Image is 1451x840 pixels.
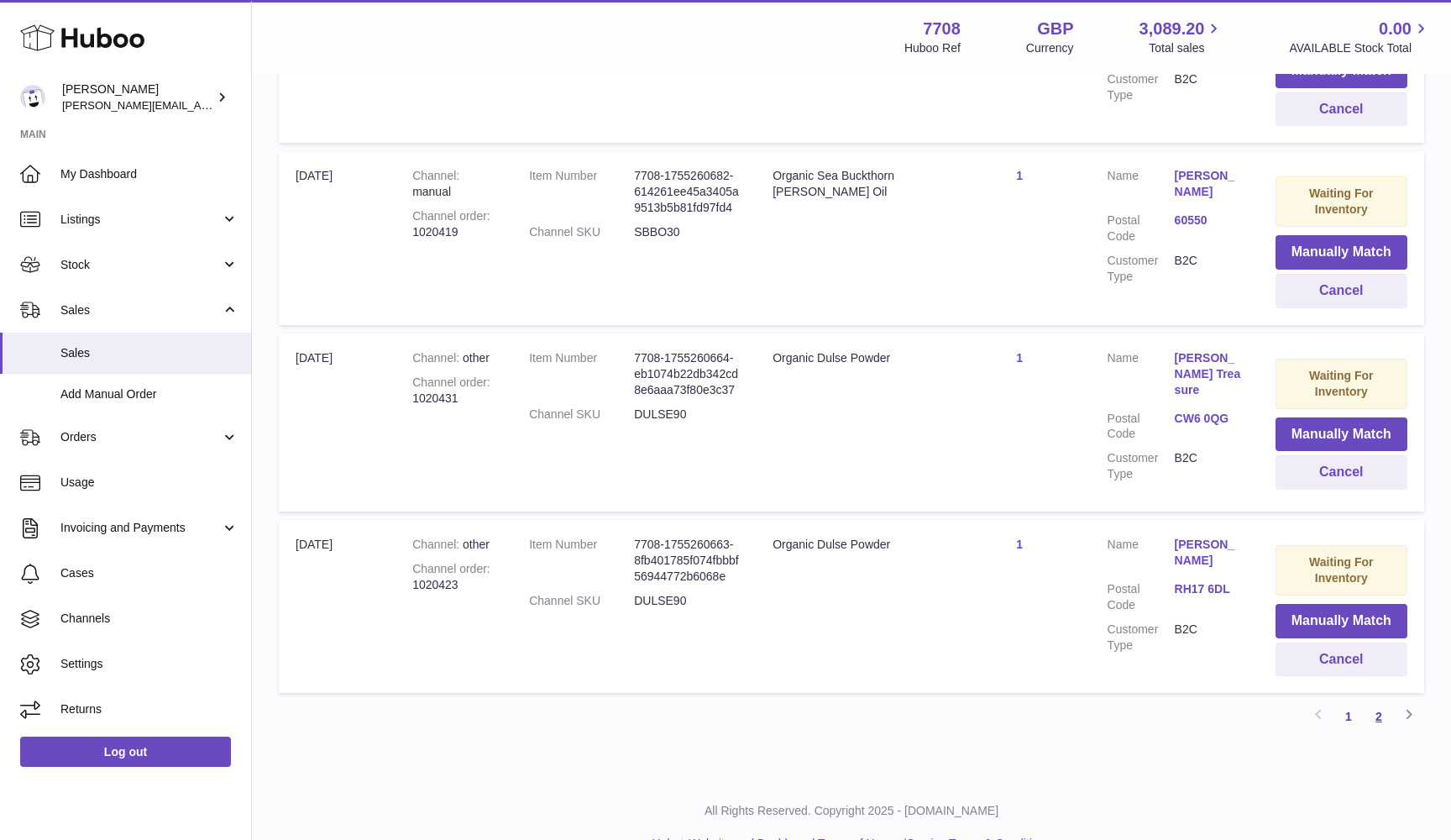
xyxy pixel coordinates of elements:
[279,520,395,693] td: [DATE]
[1108,253,1175,285] dt: Customer Type
[412,375,490,389] strong: Channel order
[904,40,961,56] div: Huboo Ref
[773,350,931,366] div: Organic Dulse Powder
[279,151,395,324] td: [DATE]
[1175,581,1242,597] a: RH17 6DL
[20,85,45,110] img: victor@erbology.co
[412,169,459,182] strong: Channel
[1108,581,1175,613] dt: Postal Code
[1276,455,1407,490] button: Cancel
[1175,168,1242,200] a: [PERSON_NAME]
[1276,604,1407,638] button: Manually Match
[1309,369,1373,398] strong: Waiting For Inventory
[1016,538,1023,551] a: 1
[60,257,221,273] span: Stock
[1016,351,1023,365] a: 1
[529,168,634,216] dt: Item Number
[412,209,490,223] strong: Channel order
[773,168,931,200] div: Organic Sea Buckthorn [PERSON_NAME] Oil
[1108,450,1175,482] dt: Customer Type
[60,345,238,361] span: Sales
[62,98,337,112] span: [PERSON_NAME][EMAIL_ADDRESS][DOMAIN_NAME]
[1139,18,1224,56] a: 3,089.20 Total sales
[1108,350,1175,402] dt: Name
[412,537,495,553] div: other
[1276,643,1407,677] button: Cancel
[773,537,931,553] div: Organic Dulse Powder
[1026,40,1074,56] div: Currency
[1309,555,1373,585] strong: Waiting For Inventory
[1276,417,1407,452] button: Manually Match
[412,375,495,407] div: 1020431
[412,168,495,200] div: manual
[1016,169,1023,182] a: 1
[1289,40,1431,56] span: AVAILABLE Stock Total
[1364,701,1394,732] a: 2
[60,656,238,672] span: Settings
[529,593,634,609] dt: Channel SKU
[1108,411,1175,443] dt: Postal Code
[923,18,961,40] strong: 7708
[60,386,238,402] span: Add Manual Order
[62,81,213,113] div: [PERSON_NAME]
[279,333,395,512] td: [DATE]
[1309,186,1373,216] strong: Waiting For Inventory
[634,537,739,585] dd: 7708-1755260663-8fb401785f074fbbbf56944772b6068e
[529,350,634,398] dt: Item Number
[1175,537,1242,569] a: [PERSON_NAME]
[1108,168,1175,204] dt: Name
[412,562,490,575] strong: Channel order
[60,565,238,581] span: Cases
[60,429,221,445] span: Orders
[60,166,238,182] span: My Dashboard
[412,561,495,593] div: 1020423
[412,351,463,365] strong: Channel
[634,407,739,423] dd: DULSE90
[1149,40,1223,56] span: Total sales
[1108,213,1175,244] dt: Postal Code
[529,224,634,240] dt: Channel SKU
[1108,537,1175,573] dt: Name
[634,168,739,216] dd: 7708-1755260682-614261ee45a3405a9513b5b81fd97fd4
[60,302,221,318] span: Sales
[1037,18,1073,40] strong: GBP
[20,737,231,767] a: Log out
[412,538,463,551] strong: Channel
[1276,274,1407,308] button: Cancel
[412,208,495,240] div: 1020419
[1175,450,1242,482] dd: B2C
[1276,92,1407,127] button: Cancel
[529,407,634,423] dt: Channel SKU
[529,537,634,585] dt: Item Number
[60,212,221,228] span: Listings
[60,611,238,627] span: Channels
[412,350,495,366] div: other
[1379,18,1412,40] span: 0.00
[1108,71,1175,103] dt: Customer Type
[634,593,739,609] dd: DULSE90
[1108,622,1175,654] dt: Customer Type
[1276,235,1407,270] button: Manually Match
[1175,213,1242,228] a: 60550
[60,701,238,717] span: Returns
[60,520,221,536] span: Invoicing and Payments
[634,350,739,398] dd: 7708-1755260664-eb1074b22db342cd8e6aaa73f80e3c37
[1139,18,1205,40] span: 3,089.20
[1289,18,1431,56] a: 0.00 AVAILABLE Stock Total
[265,803,1438,819] p: All Rights Reserved. Copyright 2025 - [DOMAIN_NAME]
[1333,701,1364,732] a: 1
[634,224,739,240] dd: SBBO30
[1175,350,1242,398] a: [PERSON_NAME] Treasure
[1175,253,1242,285] dd: B2C
[1175,71,1242,103] dd: B2C
[1175,411,1242,427] a: CW6 0QG
[60,475,238,491] span: Usage
[1175,622,1242,654] dd: B2C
